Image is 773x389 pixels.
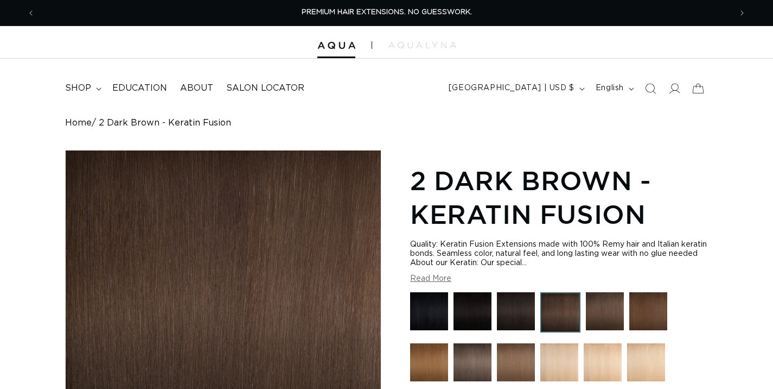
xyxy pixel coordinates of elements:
a: 2 Dark Brown - Keratin Fusion [540,292,580,338]
a: 6 Light Brown - Keratin Fusion [410,343,448,387]
a: Salon Locator [220,76,311,101]
img: 1 Black - Keratin Fusion [410,292,448,330]
button: Previous announcement [19,3,43,23]
img: aqualyna.com [388,42,456,48]
button: Read More [410,274,451,284]
img: 4AB Medium Ash Brown - Keratin Fusion [586,292,624,330]
a: 4 Medium Brown - Keratin Fusion [629,292,667,338]
a: 1 Black - Keratin Fusion [410,292,448,338]
a: 22 Light Blonde - Keratin Fusion [584,343,622,387]
img: 1B Soft Black - Keratin Fusion [497,292,535,330]
div: Quality: Keratin Fusion Extensions made with 100% Remy hair and Italian keratin bonds. Seamless c... [410,240,708,268]
a: About [174,76,220,101]
a: 16 Blonde - Keratin Fusion [540,343,578,387]
span: [GEOGRAPHIC_DATA] | USD $ [449,83,574,94]
img: 2 Dark Brown - Keratin Fusion [540,292,580,332]
img: 16 Blonde - Keratin Fusion [540,343,578,381]
button: Next announcement [730,3,754,23]
h1: 2 Dark Brown - Keratin Fusion [410,164,708,231]
span: English [596,83,624,94]
a: Education [106,76,174,101]
img: 6 Light Brown - Keratin Fusion [410,343,448,381]
a: 24 Light Golden Blonde - Keratin Fusion [627,343,665,387]
span: About [180,83,213,94]
img: 1N Natural Black - Keratin Fusion [453,292,491,330]
img: Aqua Hair Extensions [317,42,355,49]
span: Education [112,83,167,94]
a: 1B Soft Black - Keratin Fusion [497,292,535,338]
nav: breadcrumbs [65,118,708,128]
a: Home [65,118,92,128]
span: 2 Dark Brown - Keratin Fusion [99,118,231,128]
img: 24 Light Golden Blonde - Keratin Fusion [627,343,665,381]
span: Salon Locator [226,83,304,94]
button: [GEOGRAPHIC_DATA] | USD $ [442,78,589,99]
img: 22 Light Blonde - Keratin Fusion [584,343,622,381]
summary: Search [638,77,662,101]
button: English [589,78,638,99]
span: PREMIUM HAIR EXTENSIONS. NO GUESSWORK. [302,9,472,16]
img: 4 Medium Brown - Keratin Fusion [629,292,667,330]
img: 8 Golden Brown - Keratin Fusion [497,343,535,381]
a: 8AB Ash Brown - Keratin Fusion [453,343,491,387]
img: 8AB Ash Brown - Keratin Fusion [453,343,491,381]
a: 1N Natural Black - Keratin Fusion [453,292,491,338]
summary: shop [59,76,106,101]
span: shop [65,83,91,94]
a: 8 Golden Brown - Keratin Fusion [497,343,535,387]
a: 4AB Medium Ash Brown - Keratin Fusion [586,292,624,338]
